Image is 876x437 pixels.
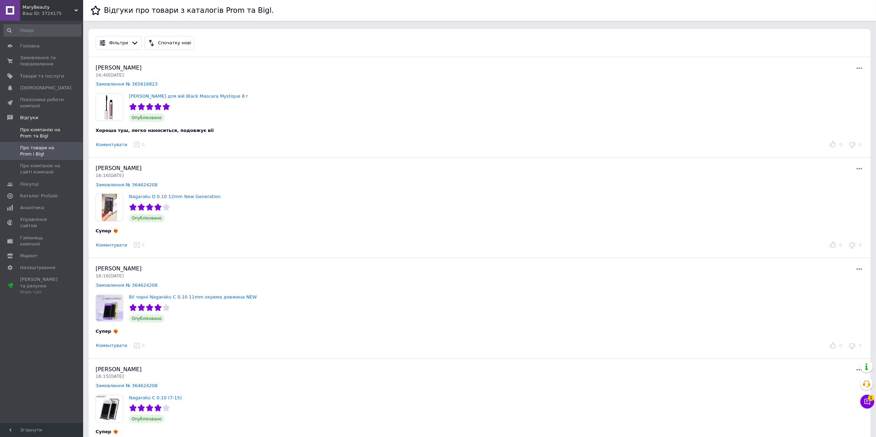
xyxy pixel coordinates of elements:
span: Гаманець компанії [20,235,64,247]
button: Коментувати [96,141,127,149]
button: Фільтри [96,36,142,50]
span: 16:40[DATE] [96,72,124,78]
a: Замовлення № 364624208 [96,283,158,288]
span: 16:16[DATE] [96,173,124,178]
span: 1 [868,394,874,400]
img: Nagaraku D 0.10 12mm New Generation [96,194,123,221]
a: Замовлення № 364624208 [96,182,158,187]
span: Опубліковано [129,314,165,323]
span: Каталог ProSale [20,193,57,199]
span: Головна [20,43,39,49]
span: Відгуки [20,115,38,121]
span: [PERSON_NAME] [96,64,142,71]
span: [PERSON_NAME] [96,165,142,171]
span: Про товари на Prom і Bigl [20,145,64,157]
img: Nagaraku C 0.10 (7-15) [96,395,123,422]
button: Коментувати [96,242,127,249]
h1: Відгуки про товари з каталогів Prom та Bigl. [104,6,274,15]
a: Nagaraku D 0.10 12mm New Generation [129,194,221,199]
span: [DEMOGRAPHIC_DATA] [20,85,71,91]
img: Вії чорні Nagaraku C 0.10 11mm окрема довжина NEW [96,294,123,321]
span: Хороша туш, легко наноситься, подовжує вії [96,128,214,133]
button: Коментувати [96,342,127,349]
span: Супер ❤️‍🔥 [96,228,118,233]
span: Управління сайтом [20,216,64,229]
a: Nagaraku C 0.10 (7-15) [129,395,182,400]
a: Замовлення № 365616823 [96,81,158,87]
span: MaryBeauty [23,4,74,10]
div: Prom топ [20,289,64,295]
button: Чат з покупцем1 [860,395,874,409]
span: Про компанію на Prom та Bigl [20,127,64,139]
input: Пошук [3,24,81,37]
span: Супер ❤️‍🔥 [96,329,118,334]
span: Опубліковано [129,415,165,423]
div: Ваш ID: 3724175 [23,10,83,17]
span: Показники роботи компанії [20,97,64,109]
span: [PERSON_NAME] та рахунки [20,276,64,295]
span: Аналітика [20,205,44,211]
span: Товари та послуги [20,73,64,79]
span: 16:15[DATE] [96,374,124,379]
a: Замовлення № 364624208 [96,383,158,388]
span: Про компанію на сайті компанії [20,163,64,175]
span: 16:16[DATE] [96,273,124,278]
img: ZOLA Туш для вій Black Mascara Mystique 8 г [96,93,123,121]
span: [PERSON_NAME] [96,265,142,272]
span: Покупці [20,181,39,187]
button: Спочатку нові [144,36,194,50]
span: Опубліковано [129,114,165,122]
div: Спочатку нові [157,39,193,47]
div: Фільтри [108,39,130,47]
span: [PERSON_NAME] [96,366,142,373]
a: [PERSON_NAME] для вій Black Mascara Mystique 8 г [129,93,248,99]
span: Замовлення та повідомлення [20,55,64,67]
span: Налаштування [20,265,55,271]
span: Супер ❤️‍🔥 [96,429,118,434]
a: Вії чорні Nagaraku C 0.10 11mm окрема довжина NEW [129,294,257,300]
span: Опубліковано [129,214,165,222]
span: Маркет [20,253,38,259]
